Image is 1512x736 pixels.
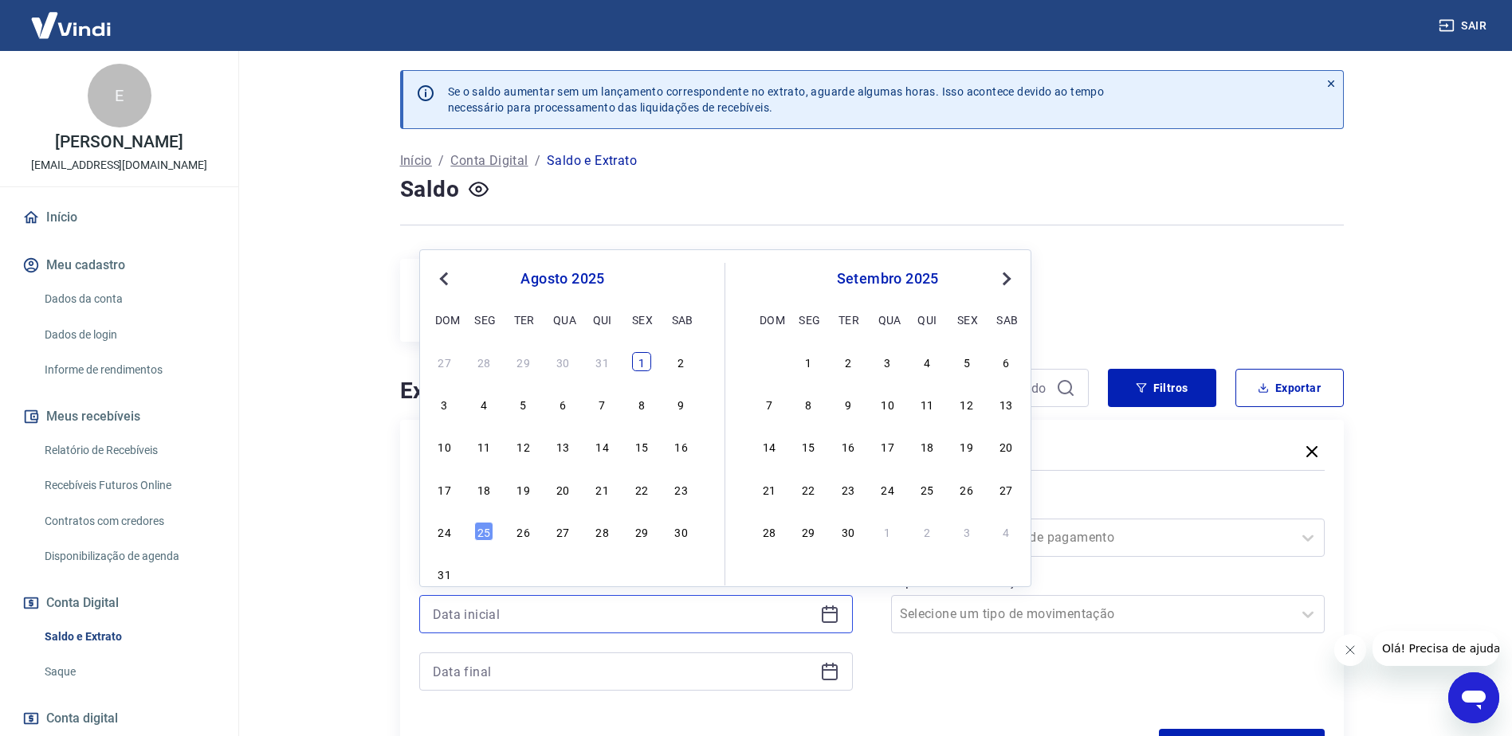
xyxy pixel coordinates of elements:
div: Choose domingo, 31 de agosto de 2025 [435,564,454,583]
div: Choose segunda-feira, 18 de agosto de 2025 [474,480,493,499]
div: setembro 2025 [757,269,1018,288]
p: Saldo e Extrato [547,151,637,170]
div: qua [878,310,897,329]
div: Choose quarta-feira, 3 de setembro de 2025 [878,352,897,371]
div: Choose quarta-feira, 13 de agosto de 2025 [553,437,572,456]
div: Choose segunda-feira, 28 de julho de 2025 [474,352,493,371]
div: Choose domingo, 3 de agosto de 2025 [435,394,454,413]
a: Relatório de Recebíveis [38,434,219,467]
div: Choose sexta-feira, 15 de agosto de 2025 [632,437,651,456]
button: Previous Month [434,269,454,288]
div: Choose quarta-feira, 24 de setembro de 2025 [878,480,897,499]
button: Conta Digital [19,585,219,621]
div: Choose sexta-feira, 3 de outubro de 2025 [957,522,976,541]
div: Choose domingo, 17 de agosto de 2025 [435,480,454,499]
div: sab [996,310,1015,329]
div: month 2025-09 [757,350,1018,542]
div: Choose sexta-feira, 19 de setembro de 2025 [957,437,976,456]
input: Data inicial [433,602,814,626]
div: Choose quarta-feira, 1 de outubro de 2025 [878,522,897,541]
div: Choose terça-feira, 5 de agosto de 2025 [514,394,533,413]
div: Choose segunda-feira, 25 de agosto de 2025 [474,522,493,541]
p: [EMAIL_ADDRESS][DOMAIN_NAME] [31,157,207,174]
div: Choose segunda-feira, 4 de agosto de 2025 [474,394,493,413]
div: Choose segunda-feira, 8 de setembro de 2025 [799,394,818,413]
div: Choose quinta-feira, 25 de setembro de 2025 [917,480,937,499]
div: ter [838,310,858,329]
div: Choose sábado, 4 de outubro de 2025 [996,522,1015,541]
div: Choose quarta-feira, 27 de agosto de 2025 [553,522,572,541]
a: Recebíveis Futuros Online [38,469,219,502]
div: Choose segunda-feira, 1 de setembro de 2025 [474,564,493,583]
a: Disponibilização de agenda [38,540,219,573]
div: Choose quarta-feira, 6 de agosto de 2025 [553,394,572,413]
div: agosto 2025 [433,269,693,288]
div: Choose quinta-feira, 11 de setembro de 2025 [917,394,937,413]
div: dom [760,310,779,329]
div: qua [553,310,572,329]
label: Tipo de Movimentação [894,573,1322,592]
div: Choose terça-feira, 26 de agosto de 2025 [514,522,533,541]
div: Choose sábado, 27 de setembro de 2025 [996,480,1015,499]
div: ter [514,310,533,329]
div: Choose segunda-feira, 11 de agosto de 2025 [474,437,493,456]
div: Choose segunda-feira, 22 de setembro de 2025 [799,480,818,499]
div: Choose sexta-feira, 26 de setembro de 2025 [957,480,976,499]
a: Saque [38,656,219,688]
iframe: Fechar mensagem [1334,634,1366,666]
label: Forma de Pagamento [894,496,1322,515]
div: Choose quinta-feira, 14 de agosto de 2025 [593,437,612,456]
a: Saldo e Extrato [38,621,219,653]
div: Choose domingo, 10 de agosto de 2025 [435,437,454,456]
a: Conta Digital [450,151,528,170]
div: qui [917,310,937,329]
h4: Saldo [400,174,460,206]
div: dom [435,310,454,329]
div: Choose sábado, 6 de setembro de 2025 [672,564,691,583]
div: Choose sábado, 2 de agosto de 2025 [672,352,691,371]
div: Choose quarta-feira, 30 de julho de 2025 [553,352,572,371]
div: seg [474,310,493,329]
div: Choose terça-feira, 12 de agosto de 2025 [514,437,533,456]
iframe: Mensagem da empresa [1373,631,1499,666]
div: sex [957,310,976,329]
div: Choose domingo, 27 de julho de 2025 [435,352,454,371]
h4: Extrato [400,375,831,407]
div: Choose domingo, 21 de setembro de 2025 [760,480,779,499]
div: sex [632,310,651,329]
div: Choose sábado, 9 de agosto de 2025 [672,394,691,413]
div: Choose quarta-feira, 20 de agosto de 2025 [553,480,572,499]
a: Dados de login [38,319,219,351]
div: Choose quarta-feira, 3 de setembro de 2025 [553,564,572,583]
div: Choose domingo, 24 de agosto de 2025 [435,522,454,541]
div: Choose quinta-feira, 31 de julho de 2025 [593,352,612,371]
div: Choose domingo, 31 de agosto de 2025 [760,352,779,371]
div: Choose quinta-feira, 21 de agosto de 2025 [593,480,612,499]
div: month 2025-08 [433,350,693,585]
div: Choose sexta-feira, 22 de agosto de 2025 [632,480,651,499]
div: Choose sábado, 6 de setembro de 2025 [996,352,1015,371]
div: Choose sábado, 13 de setembro de 2025 [996,394,1015,413]
div: Choose terça-feira, 16 de setembro de 2025 [838,437,858,456]
div: Choose quinta-feira, 4 de setembro de 2025 [917,352,937,371]
div: Choose sexta-feira, 12 de setembro de 2025 [957,394,976,413]
div: Choose segunda-feira, 1 de setembro de 2025 [799,352,818,371]
div: Choose domingo, 7 de setembro de 2025 [760,394,779,413]
div: Choose terça-feira, 23 de setembro de 2025 [838,480,858,499]
div: seg [799,310,818,329]
a: Contratos com credores [38,505,219,538]
div: Choose segunda-feira, 15 de setembro de 2025 [799,437,818,456]
div: Choose terça-feira, 9 de setembro de 2025 [838,394,858,413]
div: E [88,64,151,127]
div: Choose sexta-feira, 1 de agosto de 2025 [632,352,651,371]
p: Início [400,151,432,170]
div: sab [672,310,691,329]
div: Choose quinta-feira, 18 de setembro de 2025 [917,437,937,456]
div: Choose domingo, 28 de setembro de 2025 [760,522,779,541]
div: Choose quinta-feira, 7 de agosto de 2025 [593,394,612,413]
button: Exportar [1235,369,1344,407]
div: Choose terça-feira, 29 de julho de 2025 [514,352,533,371]
a: Início [19,200,219,235]
div: Choose sábado, 30 de agosto de 2025 [672,522,691,541]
